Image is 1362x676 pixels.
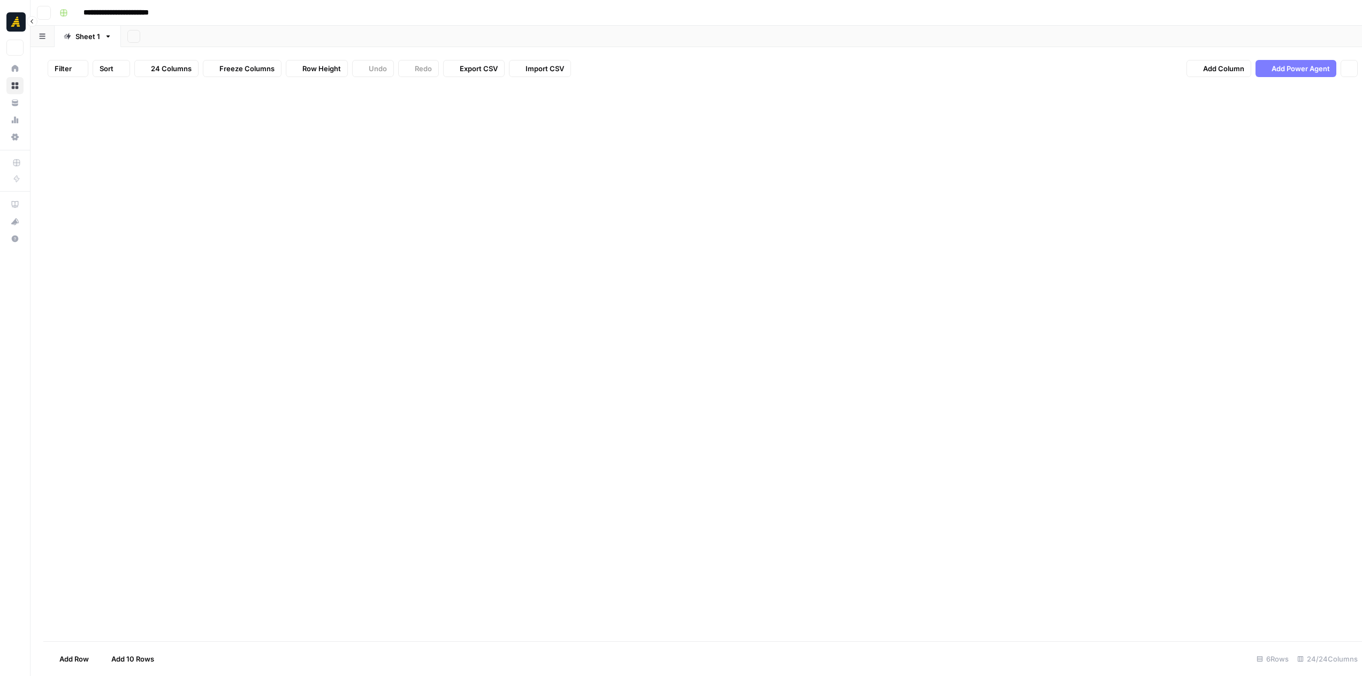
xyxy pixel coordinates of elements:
span: Undo [369,63,387,74]
span: Sort [100,63,113,74]
button: Row Height [286,60,348,77]
span: Export CSV [460,63,498,74]
button: Add 10 Rows [95,650,161,667]
span: Add Row [59,654,89,664]
span: Freeze Columns [219,63,275,74]
a: Usage [6,111,24,128]
a: Your Data [6,94,24,111]
a: Settings [6,128,24,146]
button: Import CSV [509,60,571,77]
a: Sheet 1 [55,26,121,47]
span: Import CSV [526,63,564,74]
span: Redo [415,63,432,74]
a: Home [6,60,24,77]
a: Browse [6,77,24,94]
span: 24 Columns [151,63,192,74]
div: What's new? [7,214,23,230]
span: Add 10 Rows [111,654,154,664]
button: Sort [93,60,130,77]
button: Help + Support [6,230,24,247]
button: Workspace: Marketers in Demand [6,9,24,35]
button: What's new? [6,213,24,230]
button: Add Row [43,650,95,667]
button: Filter [48,60,88,77]
div: Sheet 1 [75,31,100,42]
span: Row Height [302,63,341,74]
button: Freeze Columns [203,60,281,77]
img: Marketers in Demand Logo [6,12,26,32]
a: AirOps Academy [6,196,24,213]
span: Filter [55,63,72,74]
button: 24 Columns [134,60,199,77]
button: Export CSV [443,60,505,77]
button: Undo [352,60,394,77]
button: Redo [398,60,439,77]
